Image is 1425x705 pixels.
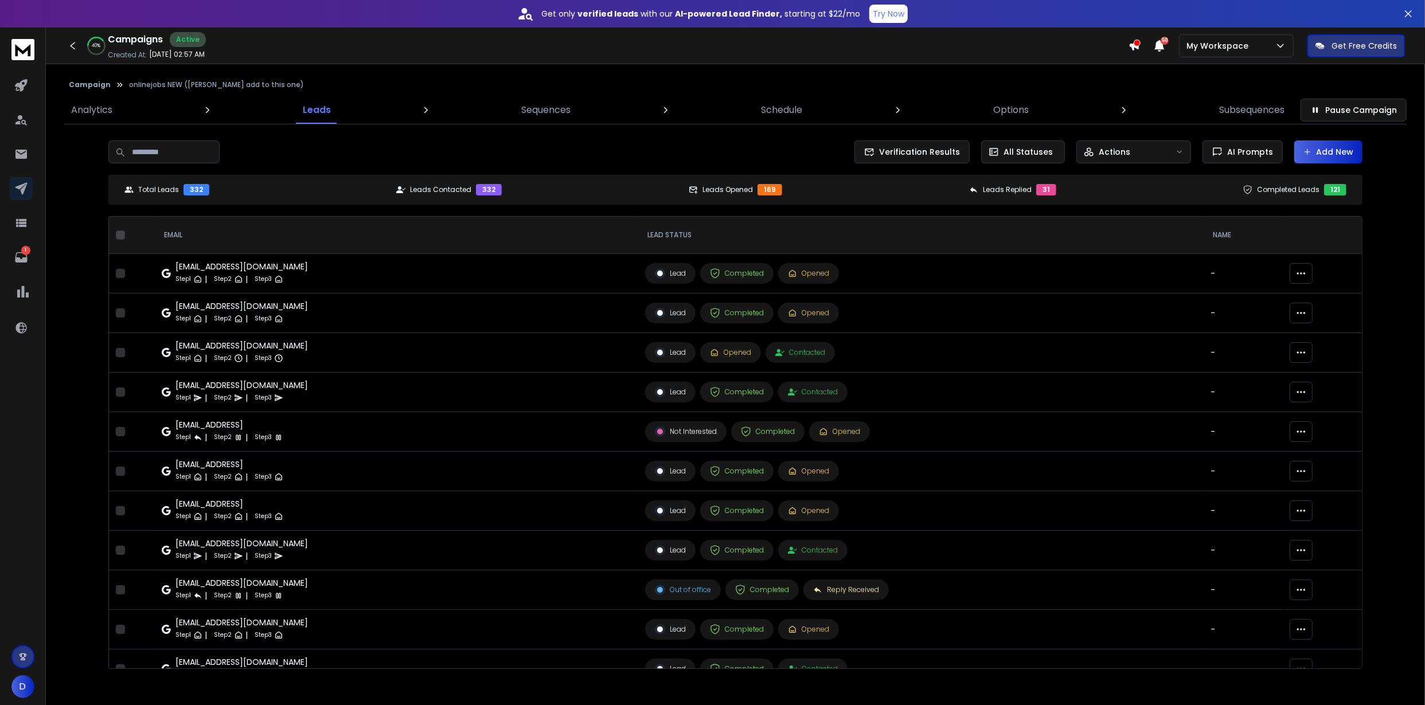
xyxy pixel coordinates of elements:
p: Analytics [71,103,112,117]
a: Sequences [514,96,577,124]
p: Subsequences [1219,103,1285,117]
div: Opened [788,625,829,634]
td: - [1204,610,1283,649]
strong: verified leads [577,8,638,19]
p: Step 1 [175,590,191,601]
div: Lead [655,308,686,318]
div: Lead [655,506,686,516]
p: Leads Replied [983,185,1032,194]
img: logo [11,39,34,60]
a: Analytics [64,96,119,124]
th: EMAIL [155,217,638,254]
div: Lead [655,347,686,358]
p: onlinejobs NEW ([PERSON_NAME] add to this one) [129,80,304,89]
td: - [1204,570,1283,610]
p: Total Leads [138,185,179,194]
h1: Campaigns [108,33,163,46]
p: Step 2 [214,392,232,404]
div: Opened [788,506,829,515]
p: | [245,313,248,324]
div: Lead [655,664,686,674]
th: LEAD STATUS [638,217,1204,254]
p: Step 1 [175,313,191,324]
div: 121 [1324,184,1346,195]
div: 332 [476,184,502,195]
div: [EMAIL_ADDRESS][DOMAIN_NAME] [175,261,308,272]
p: Step 2 [214,313,232,324]
div: Opened [819,427,860,436]
p: Step 1 [175,471,191,483]
p: Leads [303,103,331,117]
span: 50 [1161,37,1169,45]
button: D [11,675,34,698]
div: [EMAIL_ADDRESS][DOMAIN_NAME] [175,538,308,549]
div: [EMAIL_ADDRESS] [175,419,283,430]
div: Completed [735,585,789,595]
div: Opened [710,348,751,357]
a: Schedule [755,96,810,124]
div: Opened [788,269,829,278]
div: Out of office [655,585,711,595]
p: Step 3 [255,629,272,641]
div: Completed [710,506,764,516]
p: | [245,273,248,285]
div: Completed [710,624,764,634]
button: Get Free Credits [1307,34,1405,57]
div: Completed [710,664,764,674]
p: Step 3 [255,313,272,324]
div: Active [170,32,206,47]
button: Campaign [69,80,111,89]
p: Step 3 [255,273,272,285]
button: Add New [1294,140,1362,163]
p: Sequences [521,103,571,117]
p: | [245,511,248,522]
div: Lead [655,268,686,279]
div: [EMAIL_ADDRESS][DOMAIN_NAME] [175,577,308,589]
p: | [205,313,207,324]
td: - [1204,373,1283,412]
div: [EMAIL_ADDRESS][DOMAIN_NAME] [175,617,308,628]
p: All Statuses [1004,146,1053,158]
p: | [205,550,207,562]
p: [DATE] 02:57 AM [149,50,205,59]
div: 169 [758,184,782,195]
p: | [245,629,248,641]
div: Reply Received [813,585,879,594]
a: Leads [296,96,338,124]
p: Step 3 [255,352,272,364]
button: Try Now [869,5,908,23]
div: Contacted [788,664,838,673]
p: Step 2 [214,629,232,641]
p: Step 3 [255,392,272,404]
p: Completed Leads [1257,185,1319,194]
div: Contacted [775,348,825,357]
div: [EMAIL_ADDRESS][DOMAIN_NAME] [175,656,308,668]
div: Lead [655,466,686,476]
p: Schedule [762,103,803,117]
p: Created At: [108,50,147,60]
p: Step 1 [175,629,191,641]
p: | [205,432,207,443]
p: Step 3 [255,550,272,562]
p: | [205,392,207,404]
span: AI Prompts [1223,146,1273,158]
p: | [245,550,248,562]
p: | [205,352,207,364]
div: Not Interested [655,426,717,437]
p: | [205,273,207,285]
p: 1 [21,246,30,255]
p: Step 2 [214,590,232,601]
button: Pause Campaign [1301,99,1407,122]
div: Completed [710,466,764,476]
div: [EMAIL_ADDRESS][DOMAIN_NAME] [175,340,308,351]
span: Verification Results [874,146,960,158]
p: Get only with our starting at $22/mo [541,8,860,19]
p: | [245,432,248,443]
a: Options [986,96,1036,124]
p: Leads Opened [702,185,753,194]
td: - [1204,412,1283,452]
div: Completed [710,308,764,318]
p: | [245,471,248,483]
div: 31 [1036,184,1056,195]
p: | [205,471,207,483]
